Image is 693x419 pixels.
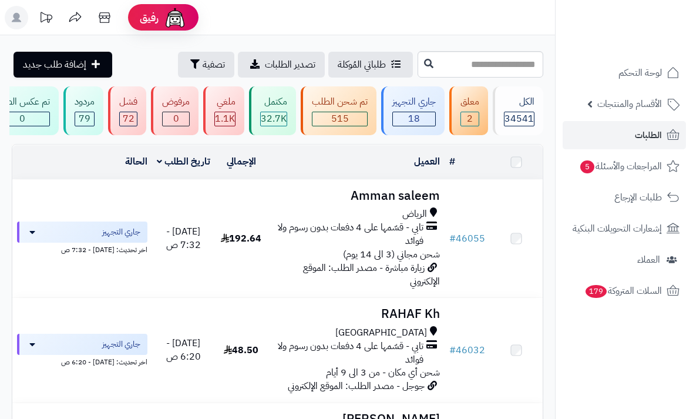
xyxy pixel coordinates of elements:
span: جوجل - مصدر الطلب: الموقع الإلكتروني [288,379,425,393]
span: تصدير الطلبات [265,58,315,72]
span: تصفية [203,58,225,72]
div: مكتمل [260,95,287,109]
div: اخر تحديث: [DATE] - 6:20 ص [17,355,147,367]
a: تم شحن الطلب 515 [298,86,379,135]
span: جاري التجهيز [102,338,140,350]
span: [GEOGRAPHIC_DATA] [335,326,427,340]
div: مردود [75,95,95,109]
span: 18 [393,112,435,126]
span: إشعارات التحويلات البنكية [573,220,662,237]
span: العملاء [637,252,660,268]
span: [DATE] - 7:32 ص [166,224,201,252]
span: 179 [586,285,607,298]
h3: RAHAF Kh [273,307,440,321]
a: #46055 [449,232,485,246]
span: [DATE] - 6:20 ص [166,336,201,364]
a: جاري التجهيز 18 [379,86,447,135]
a: إشعارات التحويلات البنكية [563,214,686,243]
span: لوحة التحكم [618,65,662,81]
a: طلباتي المُوكلة [328,52,413,78]
span: تابي - قسّمها على 4 دفعات بدون رسوم ولا فوائد [273,221,423,248]
a: تاريخ الطلب [157,155,210,169]
div: تم شحن الطلب [312,95,368,109]
a: الإجمالي [227,155,256,169]
span: زيارة مباشرة - مصدر الطلب: الموقع الإلكتروني [303,261,440,289]
span: شحن مجاني (3 الى 14 يوم) [343,247,440,262]
a: إضافة طلب جديد [14,52,112,78]
button: تصفية [178,52,234,78]
div: اخر تحديث: [DATE] - 7:32 ص [17,243,147,255]
img: ai-face.png [163,6,187,29]
span: 34541 [504,112,534,126]
a: العملاء [563,246,686,274]
span: 192.64 [221,232,261,246]
a: # [449,155,455,169]
a: مكتمل 32.7K [247,86,298,135]
a: تحديثات المنصة [31,6,60,32]
span: رفيق [140,11,159,25]
a: السلات المتروكة179 [563,277,686,305]
span: 79 [75,112,94,126]
a: الطلبات [563,121,686,149]
a: المراجعات والأسئلة5 [563,152,686,180]
a: الحالة [125,155,147,169]
div: معلق [460,95,479,109]
span: # [449,232,456,246]
div: 32698 [261,112,287,126]
a: مرفوض 0 [149,86,201,135]
div: الكل [504,95,534,109]
span: السلات المتروكة [584,283,662,299]
a: معلق 2 [447,86,490,135]
a: لوحة التحكم [563,59,686,87]
a: #46032 [449,343,485,357]
a: طلبات الإرجاع [563,183,686,212]
span: تابي - قسّمها على 4 دفعات بدون رسوم ولا فوائد [273,340,423,367]
span: 5 [580,160,594,173]
div: 1132 [215,112,235,126]
a: فشل 72 [106,86,149,135]
span: 1.1K [215,112,235,126]
span: إضافة طلب جديد [23,58,86,72]
a: العميل [414,155,440,169]
img: logo-2.png [613,31,682,56]
span: # [449,343,456,357]
div: مرفوض [162,95,190,109]
div: جاري التجهيز [392,95,436,109]
span: 0 [163,112,189,126]
span: الأقسام والمنتجات [597,96,662,112]
span: الرياض [402,207,427,221]
span: 72 [120,112,137,126]
h3: Amman saleem [273,189,440,203]
div: ملغي [214,95,236,109]
span: طلباتي المُوكلة [338,58,386,72]
span: 48.50 [224,343,258,357]
span: جاري التجهيز [102,226,140,238]
div: فشل [119,95,137,109]
span: طلبات الإرجاع [614,189,662,206]
span: 515 [312,112,367,126]
a: تصدير الطلبات [238,52,325,78]
span: المراجعات والأسئلة [579,158,662,175]
a: الكل34541 [490,86,546,135]
a: ملغي 1.1K [201,86,247,135]
span: 2 [461,112,479,126]
a: مردود 79 [61,86,106,135]
span: الطلبات [635,127,662,143]
span: 32.7K [261,112,287,126]
span: شحن أي مكان - من 3 الى 9 أيام [326,366,440,380]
